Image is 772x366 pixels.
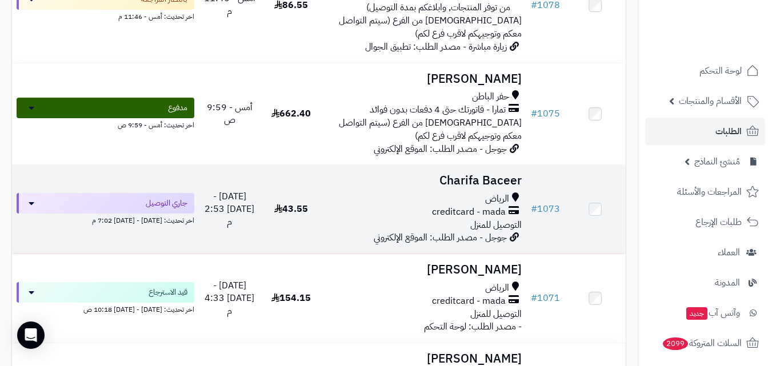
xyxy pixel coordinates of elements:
[365,40,507,54] span: زيارة مباشرة - مصدر الطلب: تطبيق الجوال
[271,291,311,305] span: 154.15
[432,295,506,308] span: creditcard - mada
[531,202,537,216] span: #
[531,107,537,120] span: #
[686,307,707,320] span: جديد
[472,90,509,103] span: حفر الباطن
[645,329,765,357] a: السلات المتروكة2099
[677,184,742,200] span: المراجعات والأسئلة
[645,299,765,327] a: وآتس آبجديد
[715,275,740,291] span: المدونة
[339,116,522,143] span: [DEMOGRAPHIC_DATA] من الفرع (سيتم التواصل معكم وتوجيهكم لاقرب فرع لكم)
[694,154,740,170] span: مُنشئ النماذج
[685,305,740,321] span: وآتس آب
[339,14,522,41] span: [DEMOGRAPHIC_DATA] من الفرع (سيتم التواصل معكم وتوجيهكم لاقرب فرع لكم)
[274,202,308,216] span: 43.55
[271,107,311,120] span: 662.40
[645,239,765,266] a: العملاء
[146,198,187,209] span: جاري التوصيل
[207,100,253,127] span: أمس - 9:59 ص
[485,192,509,206] span: الرياض
[17,118,194,130] div: اخر تحديث: أمس - 9:59 ص
[149,287,187,298] span: قيد الاسترجاع
[645,118,765,145] a: الطلبات
[531,202,560,216] a: #1073
[645,57,765,85] a: لوحة التحكم
[485,281,509,295] span: الرياض
[694,31,761,55] img: logo-2.png
[17,10,194,22] div: اخر تحديث: أمس - 11:46 م
[531,107,560,120] a: #1075
[470,218,522,232] span: التوصيل للمنزل
[645,269,765,296] a: المدونة
[662,335,742,351] span: السلات المتروكة
[326,352,522,365] h3: [PERSON_NAME]
[326,263,522,276] h3: [PERSON_NAME]
[531,291,537,305] span: #
[679,93,742,109] span: الأقسام والمنتجات
[322,254,526,343] td: - مصدر الطلب: لوحة التحكم
[663,337,688,350] span: 2099
[17,303,194,315] div: اخر تحديث: [DATE] - [DATE] 10:18 ص
[17,321,45,349] div: Open Intercom Messenger
[17,214,194,226] div: اخر تحديث: [DATE] - [DATE] 7:02 م
[645,178,765,206] a: المراجعات والأسئلة
[531,291,560,305] a: #1071
[374,142,507,156] span: جوجل - مصدر الطلب: الموقع الإلكتروني
[374,231,507,244] span: جوجل - مصدر الطلب: الموقع الإلكتروني
[695,214,742,230] span: طلبات الإرجاع
[699,63,742,79] span: لوحة التحكم
[205,190,254,230] span: [DATE] - [DATE] 2:53 م
[470,307,522,321] span: التوصيل للمنزل
[645,208,765,236] a: طلبات الإرجاع
[715,123,742,139] span: الطلبات
[326,174,522,187] h3: Charifa Baceer
[168,102,187,114] span: مدفوع
[326,73,522,86] h3: [PERSON_NAME]
[205,279,254,319] span: [DATE] - [DATE] 4:33 م
[718,244,740,260] span: العملاء
[432,206,506,219] span: creditcard - mada
[370,103,506,116] span: تمارا - فاتورتك حتى 4 دفعات بدون فوائد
